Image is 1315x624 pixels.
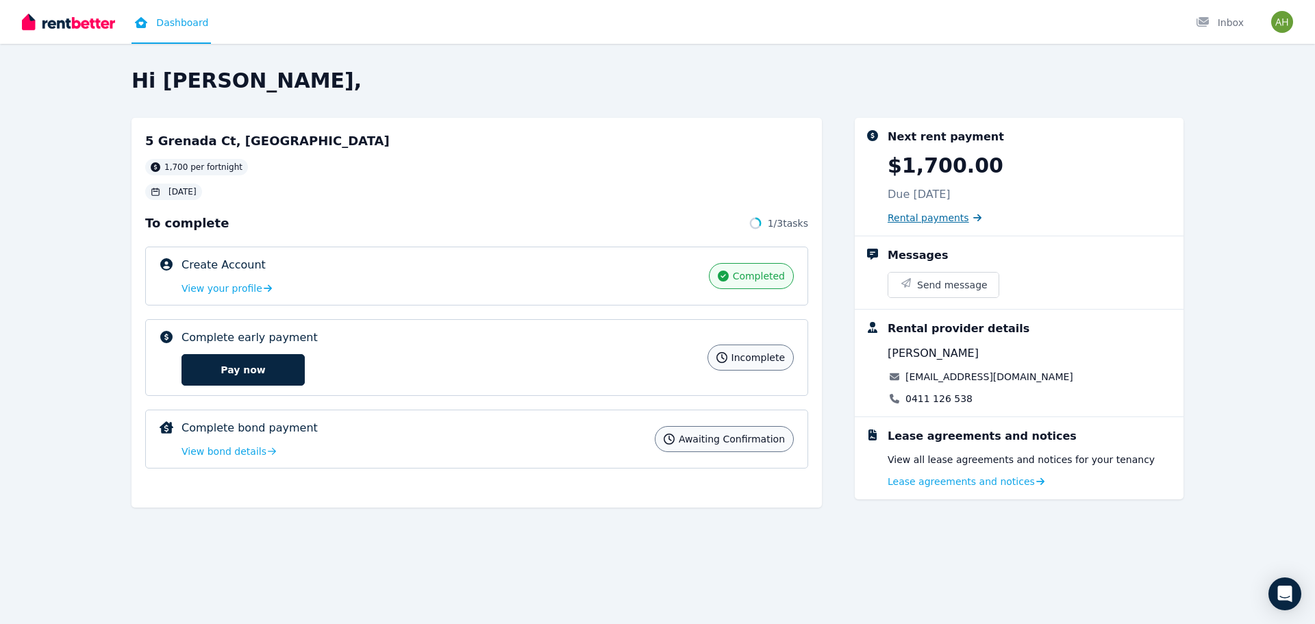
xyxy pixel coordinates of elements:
[905,370,1073,384] a: [EMAIL_ADDRESS][DOMAIN_NAME]
[888,153,1003,178] p: $1,700.00
[160,421,173,434] img: Complete bond payment
[888,211,969,225] span: Rental payments
[888,129,1004,145] div: Next rent payment
[888,273,999,297] button: Send message
[917,278,988,292] span: Send message
[181,445,266,458] span: View bond details
[1196,16,1244,29] div: Inbox
[145,132,390,151] h2: 5 Grenada Ct, [GEOGRAPHIC_DATA]
[181,354,305,386] button: Pay now
[733,269,785,283] span: completed
[131,68,1183,93] h2: Hi [PERSON_NAME],
[164,162,242,173] span: 1,700 per fortnight
[888,475,1035,488] span: Lease agreements and notices
[181,420,318,436] p: Complete bond payment
[888,475,1044,488] a: Lease agreements and notices
[22,12,115,32] img: RentBetter
[888,247,948,264] div: Messages
[888,321,1029,337] div: Rental provider details
[181,282,272,295] a: View your profile
[181,257,266,273] p: Create Account
[888,211,981,225] a: Rental payments
[1271,11,1293,33] img: Andrew Hayward
[1268,577,1301,610] div: Open Intercom Messenger
[888,453,1155,466] p: View all lease agreements and notices for your tenancy
[905,392,973,405] a: 0411 126 538
[168,186,197,197] span: [DATE]
[679,432,785,446] span: Awaiting confirmation
[888,186,951,203] p: Due [DATE]
[181,282,262,295] span: View your profile
[888,428,1077,445] div: Lease agreements and notices
[888,345,979,362] span: [PERSON_NAME]
[181,329,318,346] p: Complete early payment
[145,214,229,233] span: To complete
[768,216,808,230] span: 1 / 3 tasks
[731,351,785,364] span: incomplete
